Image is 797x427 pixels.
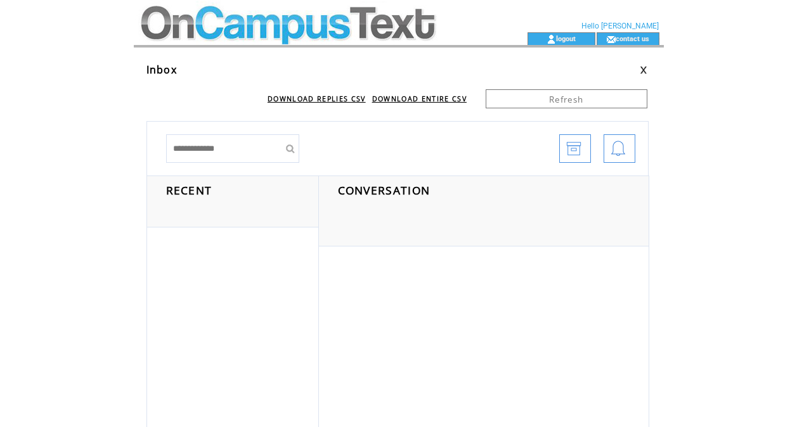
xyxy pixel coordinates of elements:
input: Submit [280,134,299,163]
a: DOWNLOAD REPLIES CSV [268,94,366,103]
img: bell.png [611,135,626,163]
span: Hello [PERSON_NAME] [581,22,659,30]
a: logout [556,34,576,42]
span: RECENT [166,182,212,198]
img: archive.png [566,135,581,163]
span: Inbox [146,63,178,77]
a: Refresh [486,89,647,108]
img: contact_us_icon.gif [606,34,616,44]
a: contact us [616,34,649,42]
img: account_icon.gif [547,34,556,44]
a: DOWNLOAD ENTIRE CSV [372,94,467,103]
span: CONVERSATION [338,182,431,198]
